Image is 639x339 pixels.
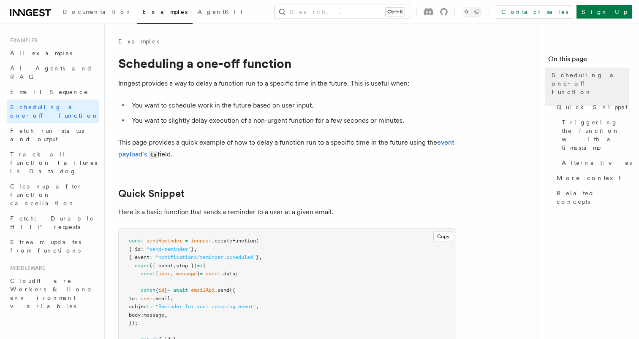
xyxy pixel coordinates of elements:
span: .send [215,287,229,293]
span: inngest [191,238,212,244]
button: Search...Ctrl+K [275,5,410,19]
span: ({ event [150,263,173,269]
span: { [203,263,206,269]
a: Cloudflare Workers & Hono environment variables [7,273,99,314]
a: Examples [118,37,159,46]
span: Fetch: Durable HTTP requests [10,215,94,230]
span: Fetch run status and output [10,127,84,143]
span: = [200,271,203,277]
span: , [194,246,197,252]
span: to [129,296,135,301]
span: = [185,238,188,244]
span: => [197,263,203,269]
span: await [173,287,188,293]
a: Related concepts [553,186,629,209]
span: Alternatives [562,159,632,167]
span: message [144,312,164,318]
span: Stream updates from functions [10,239,81,254]
span: : [141,312,144,318]
li: You want to slightly delay execution of a non-urgent function for a few seconds or minutes. [129,115,456,126]
span: Cloudflare Workers & Hono environment variables [10,277,93,309]
span: Middleware [7,265,45,272]
span: , [256,304,259,309]
span: id [158,287,164,293]
span: { event [129,254,150,260]
span: = [167,287,170,293]
span: const [129,238,144,244]
a: Examples [137,3,193,24]
span: } [197,271,200,277]
li: You want to schedule work in the future based on user input. [129,100,456,111]
span: user [141,296,152,301]
span: : [150,254,152,260]
span: ({ [229,287,235,293]
span: .email [152,296,170,301]
a: Quick Snippet [553,100,629,115]
span: : [150,304,152,309]
a: Cleanup after function cancellation [7,179,99,211]
span: Related concepts [557,189,629,206]
a: Scheduling a one-off function [548,67,629,100]
span: Triggering the function with a timestamp [562,118,629,152]
span: }); [129,320,138,326]
span: AgentKit [198,8,242,15]
span: event [206,271,220,277]
span: "send-reminder" [147,246,191,252]
span: emailApi [191,287,215,293]
a: Email Sequence [7,84,99,100]
span: ( [256,238,259,244]
span: "Reminder for your upcoming event" [155,304,256,309]
span: } [191,246,194,252]
span: } [164,287,167,293]
span: Track all function failures in Datadog [10,151,97,175]
span: : [135,296,138,301]
span: Scheduling a one-off function [10,104,99,119]
a: All examples [7,46,99,61]
p: This page provides a quick example of how to delay a function run to a specific time in the futur... [118,137,456,161]
code: ts [149,151,158,159]
span: , [259,254,262,260]
span: user [158,271,170,277]
span: { [155,271,158,277]
span: Email Sequence [10,89,88,95]
span: Examples [7,37,37,44]
span: async [135,263,150,269]
a: Sign Up [576,5,632,19]
span: { id [129,246,141,252]
a: AI Agents and RAG [7,61,99,84]
kbd: Ctrl+K [386,8,405,16]
span: const [141,287,155,293]
a: Fetch: Durable HTTP requests [7,211,99,234]
a: More context [553,170,629,186]
a: Contact sales [496,5,573,19]
span: Scheduling a one-off function [552,71,629,96]
a: Triggering the function with a timestamp [558,115,629,155]
span: , [170,271,173,277]
h1: Scheduling a one-off function [118,56,456,71]
span: , [164,312,167,318]
span: AI Agents and RAG [10,65,92,80]
span: , [173,263,176,269]
button: Toggle dark mode [462,7,482,17]
a: AgentKit [193,3,247,23]
a: Fetch run status and output [7,123,99,147]
span: Examples [142,8,188,15]
span: step }) [176,263,197,269]
h4: On this page [548,54,629,67]
span: body [129,312,141,318]
button: Copy [433,231,453,242]
span: sendReminder [147,238,182,244]
a: Alternatives [558,155,629,170]
a: Documentation [57,3,137,23]
span: subject [129,304,150,309]
span: .data; [220,271,238,277]
a: Quick Snippet [118,188,185,199]
span: Cleanup after function cancellation [10,183,82,207]
span: } [256,254,259,260]
span: message [176,271,197,277]
span: { [155,287,158,293]
a: Scheduling a one-off function [7,100,99,123]
p: Here is a basic function that sends a reminder to a user at a given email. [118,206,456,218]
span: const [141,271,155,277]
span: .createFunction [212,238,256,244]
